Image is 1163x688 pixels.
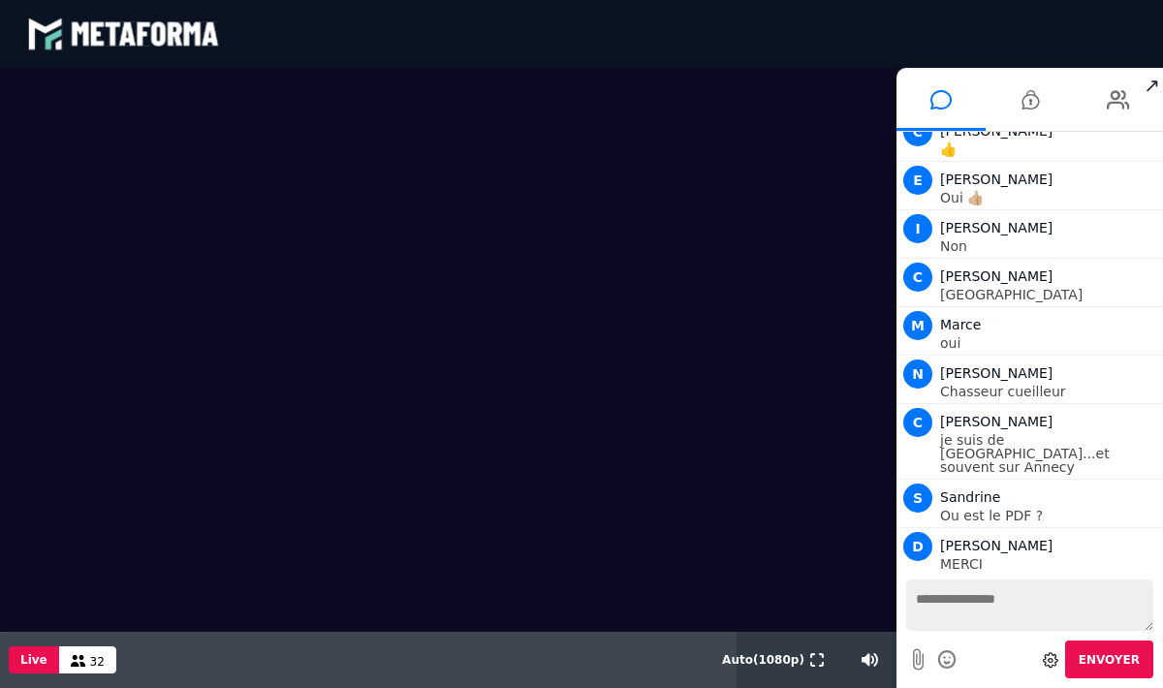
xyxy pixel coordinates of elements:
[722,653,804,667] span: Auto ( 1080 p)
[940,538,1053,553] span: [PERSON_NAME]
[9,646,59,673] button: Live
[90,655,105,669] span: 32
[903,117,932,146] span: C
[940,172,1053,187] span: [PERSON_NAME]
[903,484,932,513] span: S
[940,433,1158,474] p: je suis de [GEOGRAPHIC_DATA]...et souvent sur Annecy
[940,489,1000,505] span: Sandrine
[903,311,932,340] span: M
[940,414,1053,429] span: [PERSON_NAME]
[940,509,1158,522] p: Ou est le PDF ?
[1065,641,1153,678] button: Envoyer
[718,632,808,688] button: Auto(1080p)
[1079,653,1140,667] span: Envoyer
[940,239,1158,253] p: Non
[903,166,932,195] span: E
[940,268,1053,284] span: [PERSON_NAME]
[1141,68,1163,103] span: ↗
[940,557,1158,571] p: MERCI
[940,365,1053,381] span: [PERSON_NAME]
[940,317,981,332] span: Marce
[940,191,1158,204] p: Oui 👍🏼
[903,408,932,437] span: C
[940,142,1158,156] p: 👍
[903,360,932,389] span: N
[940,220,1053,235] span: [PERSON_NAME]
[903,263,932,292] span: C
[903,532,932,561] span: D
[940,288,1158,301] p: [GEOGRAPHIC_DATA]
[903,214,932,243] span: I
[940,385,1158,398] p: Chasseur cueilleur
[940,336,1158,350] p: oui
